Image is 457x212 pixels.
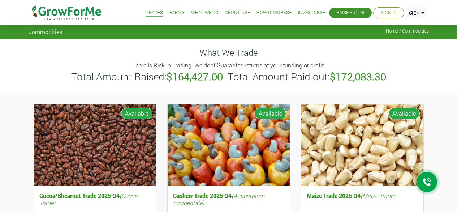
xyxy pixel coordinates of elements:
[34,104,156,186] img: growforme image
[298,9,325,17] a: Investors
[29,71,428,83] h3: Total Amount Raised: | Total Amount Paid out:
[361,192,395,199] i: (Maize Trade)
[28,47,429,58] h4: What We Trade
[388,108,420,119] span: Available
[168,104,290,186] img: growforme image
[169,9,185,17] a: Farms
[255,108,286,119] span: Available
[38,190,152,208] h5: Cocoa/Shearnut Trade 2025 Q4
[301,104,423,186] img: growforme image
[336,9,365,17] a: Raise Funds
[225,9,250,17] a: About Us
[386,28,429,34] span: Home / Commodities
[167,70,223,83] b: $164,427.00
[171,190,286,208] h5: Cashew Trade 2025 Q4
[146,9,163,17] a: Trades
[28,28,62,35] span: Commodities
[29,61,428,70] p: There Is Risk In Trading. We dont Guarantee returns of your funding or profit.
[121,108,152,119] span: Available
[39,192,138,206] i: (Cocoa Trade)
[173,192,264,206] i: (Anacardium occidentale)
[406,7,427,18] a: EN
[305,190,420,201] h5: Maize Trade 2025 Q4
[381,9,397,17] a: Sign In
[191,9,219,17] a: What We Do
[330,70,386,83] b: $172,083.30
[256,9,292,17] a: How it Works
